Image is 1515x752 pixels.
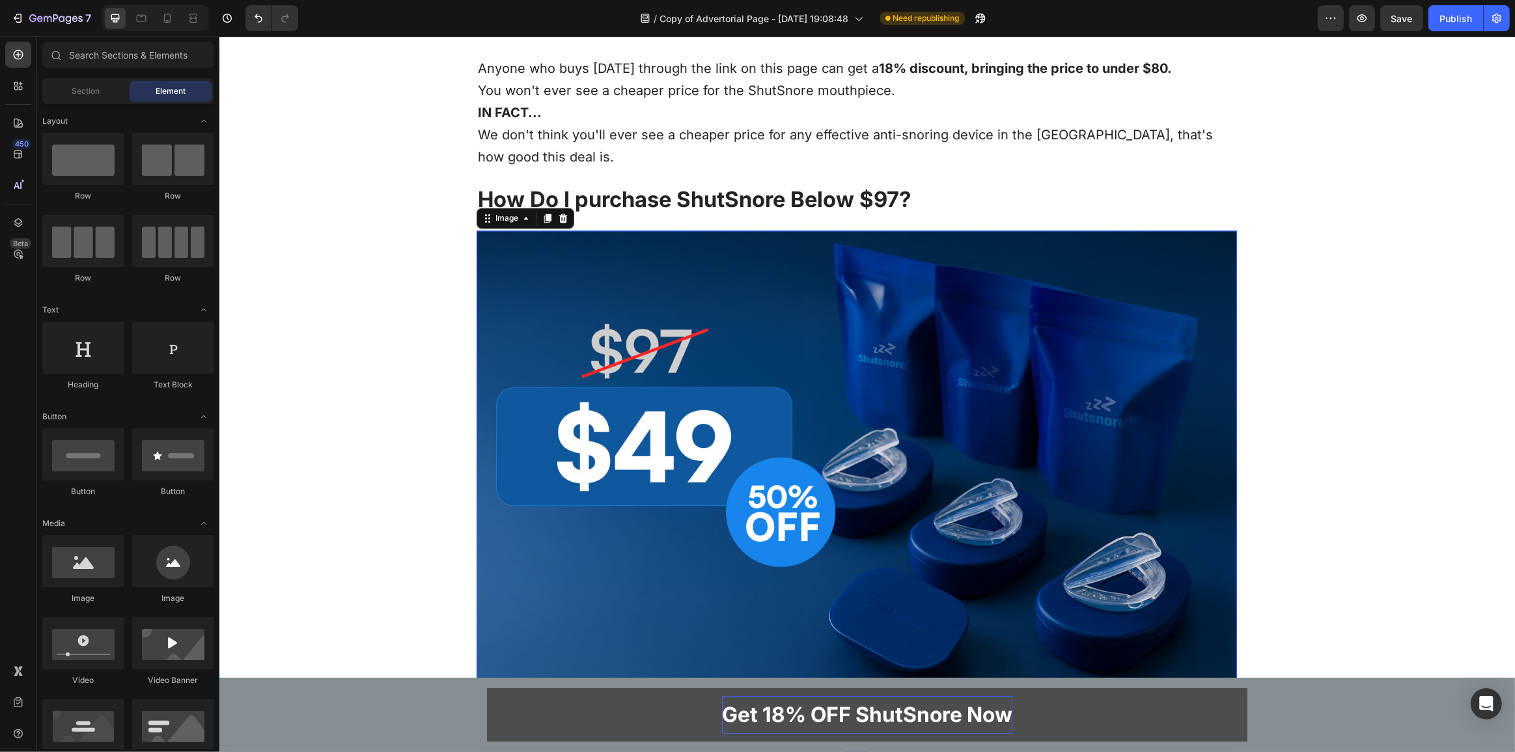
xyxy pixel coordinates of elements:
span: Toggle open [193,111,214,132]
div: Heading [42,379,124,391]
strong: IN FACT... [258,68,322,84]
span: Layout [42,115,68,127]
div: Undo/Redo [245,5,298,31]
div: Button [42,486,124,497]
input: Search Sections & Elements [42,42,214,68]
span: Toggle open [193,299,214,320]
div: Open Intercom Messenger [1471,688,1502,719]
span: Toggle open [193,513,214,534]
iframe: Design area [219,36,1515,752]
span: Save [1391,13,1413,24]
span: Element [156,85,186,97]
button: 7 [5,5,97,31]
div: Video [42,675,124,686]
button: Save [1380,5,1423,31]
p: Get 18% OFF ShutSnore Now [503,660,793,697]
span: Media [42,518,65,529]
p: Anyone who buys [DATE] through the link on this page can get a [258,21,1016,43]
strong: 18% discount, bringing the price to under $80. [660,24,952,40]
span: Toggle open [193,406,214,427]
div: Video Banner [132,675,214,686]
div: Beta [10,238,31,249]
p: 7 [85,10,91,26]
div: 450 [12,139,31,149]
div: Row [132,190,214,202]
span: Need republishing [893,12,960,24]
div: Image [132,592,214,604]
span: Button [42,411,66,423]
span: Copy of Advertorial Page - [DATE] 19:08:48 [660,12,849,25]
div: Image [42,592,124,604]
div: Image [273,176,301,188]
button: Publish [1428,5,1483,31]
h2: How Do I purchase ShutSnore Below $97? [257,148,1018,179]
div: Row [42,190,124,202]
div: Text Block [132,379,214,391]
a: Rich Text Editor. Editing area: main [268,652,1028,705]
div: Row [132,272,214,284]
span: / [654,12,658,25]
div: Button [132,486,214,497]
img: gempages_580209516545573636-fc973b08-3e05-4903-86f5-9e35070818c0.jpg [257,195,1018,702]
span: Section [72,85,100,97]
p: You won't ever see a cheaper price for the ShutSnore mouthpiece. [258,43,1016,65]
div: Row [42,272,124,284]
span: Text [42,304,59,316]
p: We don't think you'll ever see a cheaper price for any effective anti-snoring device in the [GEOG... [258,87,1016,132]
div: Rich Text Editor. Editing area: main [503,660,793,697]
div: Publish [1439,12,1472,25]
